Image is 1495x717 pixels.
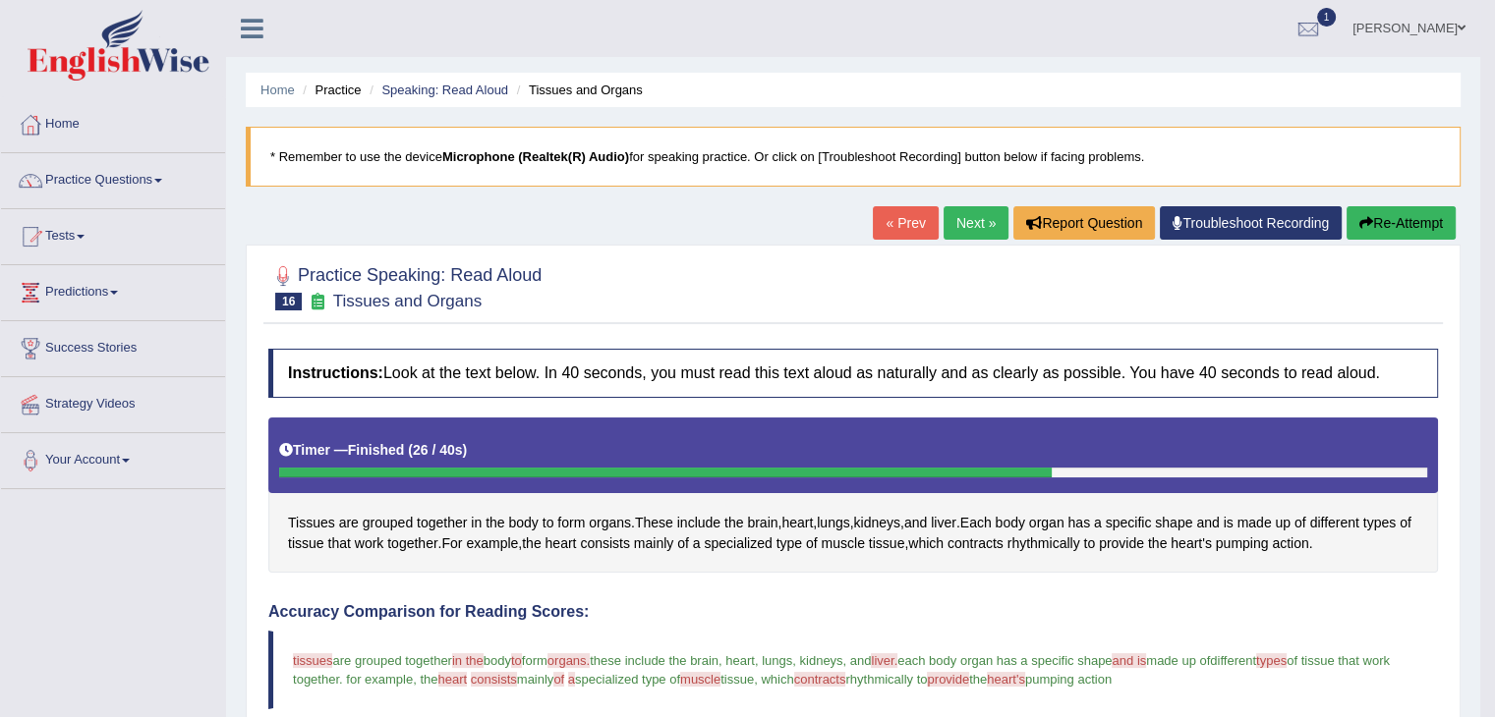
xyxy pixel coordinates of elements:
[381,83,508,97] a: Speaking: Read Aloud
[897,653,1112,668] span: each body organ has a specific shape
[869,533,905,554] span: Click to see word definition
[268,261,542,310] h2: Practice Speaking: Read Aloud
[944,206,1008,240] a: Next »
[288,513,335,533] span: Click to see word definition
[543,513,554,533] span: Click to see word definition
[1029,513,1064,533] span: Click to see word definition
[307,293,327,311] small: Exam occurring question
[1309,513,1358,533] span: Click to see word definition
[298,81,361,99] li: Practice
[931,513,956,533] span: Click to see word definition
[484,653,511,668] span: body
[1099,533,1144,554] span: Click to see word definition
[806,533,818,554] span: Click to see word definition
[580,533,630,554] span: Click to see word definition
[268,349,1438,398] h4: Look at the text below. In 40 seconds, you must read this text aloud as naturally and as clearly ...
[1347,206,1456,240] button: Re-Attempt
[693,533,701,554] span: Click to see word definition
[546,533,577,554] span: Click to see word definition
[1148,533,1167,554] span: Click to see word definition
[904,513,927,533] span: Click to see word definition
[260,83,295,97] a: Home
[275,293,302,310] span: 16
[987,672,1025,687] span: heart's
[508,513,538,533] span: Click to see word definition
[1171,533,1212,554] span: Click to see word definition
[776,533,802,554] span: Click to see word definition
[1210,653,1256,668] span: different
[761,672,793,687] span: which
[754,672,758,687] span: ,
[969,672,987,687] span: the
[438,672,468,687] span: heart
[339,672,343,687] span: .
[590,653,719,668] span: these include the brain
[1317,8,1337,27] span: 1
[873,206,938,240] a: « Prev
[1,265,225,314] a: Predictions
[553,672,564,687] span: of
[719,653,722,668] span: ,
[704,533,772,554] span: Click to see word definition
[792,653,796,668] span: ,
[522,533,541,554] span: Click to see word definition
[408,442,413,458] b: (
[333,292,483,310] small: Tissues and Organs
[948,533,1004,554] span: Click to see word definition
[871,653,897,668] span: liver.
[517,672,554,687] span: mainly
[387,533,437,554] span: Click to see word definition
[246,127,1461,187] blockquote: * Remember to use the device for speaking practice. Or click on [Troubleshoot Recording] button b...
[1363,513,1396,533] span: Click to see word definition
[995,513,1024,533] span: Click to see word definition
[288,364,383,381] b: Instructions:
[1223,513,1233,533] span: Click to see word definition
[442,149,629,164] b: Microphone (Realtek(R) Audio)
[794,672,846,687] span: contracts
[927,672,969,687] span: provide
[1112,653,1146,668] span: and is
[355,533,384,554] span: Click to see word definition
[1155,513,1192,533] span: Click to see word definition
[332,653,451,668] span: are grouped together
[677,533,689,554] span: Click to see word definition
[781,513,813,533] span: Click to see word definition
[850,653,872,668] span: and
[441,533,462,554] span: Click to see word definition
[452,653,484,668] span: in the
[1196,513,1219,533] span: Click to see word definition
[1106,513,1152,533] span: Click to see word definition
[635,513,673,533] span: Click to see word definition
[1067,513,1090,533] span: Click to see word definition
[293,653,332,668] span: tissues
[725,653,755,668] span: heart
[1294,513,1306,533] span: Click to see word definition
[960,513,992,533] span: Click to see word definition
[1256,653,1287,668] span: types
[268,603,1438,621] h4: Accuracy Comparison for Reading Scores:
[799,653,842,668] span: kidneys
[1160,206,1342,240] a: Troubleshoot Recording
[854,513,900,533] span: Click to see word definition
[327,533,350,554] span: Click to see word definition
[1216,533,1269,554] span: Click to see word definition
[1236,513,1271,533] span: Click to see word definition
[363,513,413,533] span: Click to see word definition
[680,672,720,687] span: muscle
[1083,533,1095,554] span: Click to see word definition
[557,513,585,533] span: Click to see word definition
[1,377,225,426] a: Strategy Videos
[417,513,467,533] span: Click to see word definition
[466,533,518,554] span: Click to see word definition
[817,513,849,533] span: Click to see word definition
[413,672,417,687] span: ,
[568,672,575,687] span: a
[1025,672,1112,687] span: pumping action
[822,533,865,554] span: Click to see word definition
[1013,206,1155,240] button: Report Question
[755,653,759,668] span: ,
[845,672,927,687] span: rhythmically to
[908,533,944,554] span: Click to see word definition
[1094,513,1102,533] span: Click to see word definition
[1,321,225,370] a: Success Stories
